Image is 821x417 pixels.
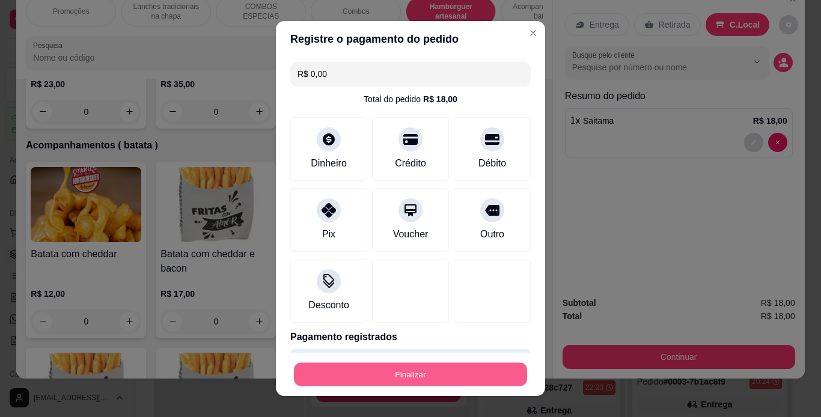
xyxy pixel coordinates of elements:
[276,21,545,57] header: Registre o pagamento do pedido
[298,62,523,86] input: Ex.: hambúrguer de cordeiro
[523,23,543,43] button: Close
[311,156,347,171] div: Dinheiro
[364,93,457,105] div: Total do pedido
[423,93,457,105] div: R$ 18,00
[480,227,504,242] div: Outro
[294,363,527,386] button: Finalizar
[393,227,429,242] div: Voucher
[290,330,531,344] p: Pagamento registrados
[322,227,335,242] div: Pix
[478,156,506,171] div: Débito
[395,156,426,171] div: Crédito
[308,298,349,312] div: Desconto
